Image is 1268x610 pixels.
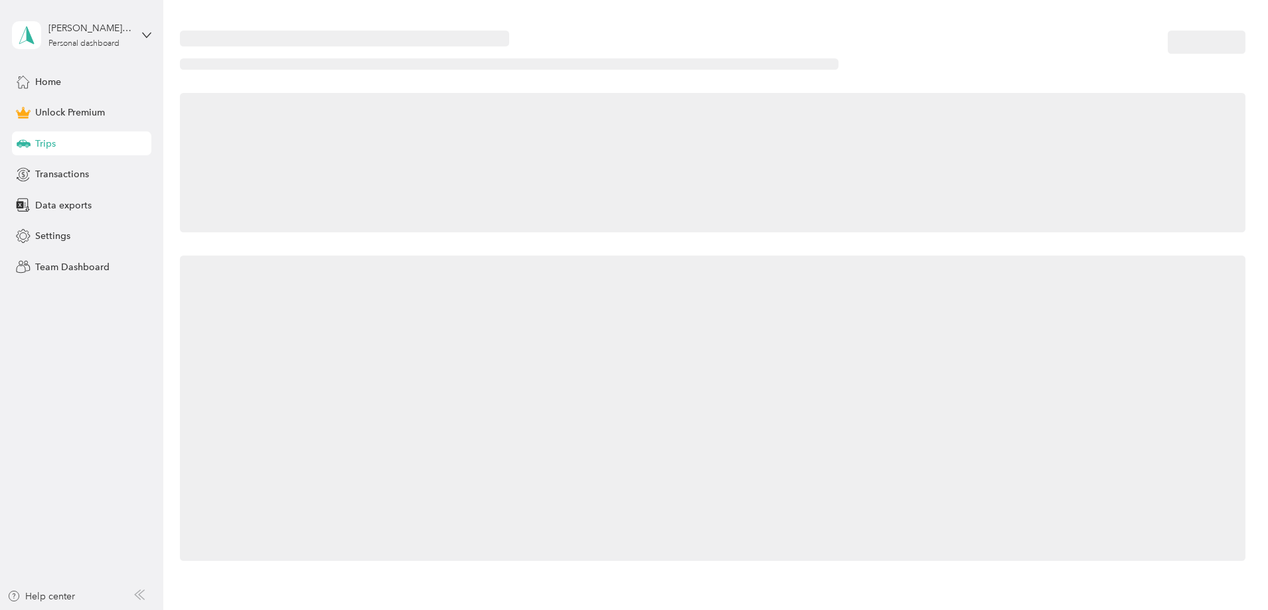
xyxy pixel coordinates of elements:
[1194,536,1268,610] iframe: Everlance-gr Chat Button Frame
[35,137,56,151] span: Trips
[48,40,119,48] div: Personal dashboard
[35,167,89,181] span: Transactions
[48,21,131,35] div: [PERSON_NAME][EMAIL_ADDRESS][PERSON_NAME][DOMAIN_NAME]
[35,75,61,89] span: Home
[7,589,75,603] button: Help center
[35,229,70,243] span: Settings
[35,198,92,212] span: Data exports
[35,106,105,119] span: Unlock Premium
[35,260,110,274] span: Team Dashboard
